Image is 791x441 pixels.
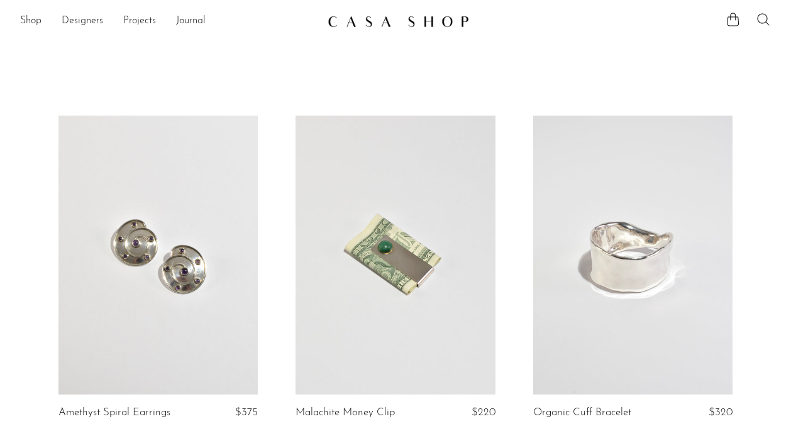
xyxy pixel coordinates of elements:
a: Designers [62,13,103,30]
a: Shop [20,13,41,30]
a: Projects [123,13,156,30]
a: Amethyst Spiral Earrings [58,407,170,418]
a: Journal [176,13,206,30]
span: $375 [235,407,258,418]
span: $320 [709,407,733,418]
nav: Desktop navigation [20,11,318,32]
span: $220 [472,407,495,418]
ul: NEW HEADER MENU [20,11,318,32]
a: Malachite Money Clip [296,407,395,418]
a: Organic Cuff Bracelet [533,407,631,418]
